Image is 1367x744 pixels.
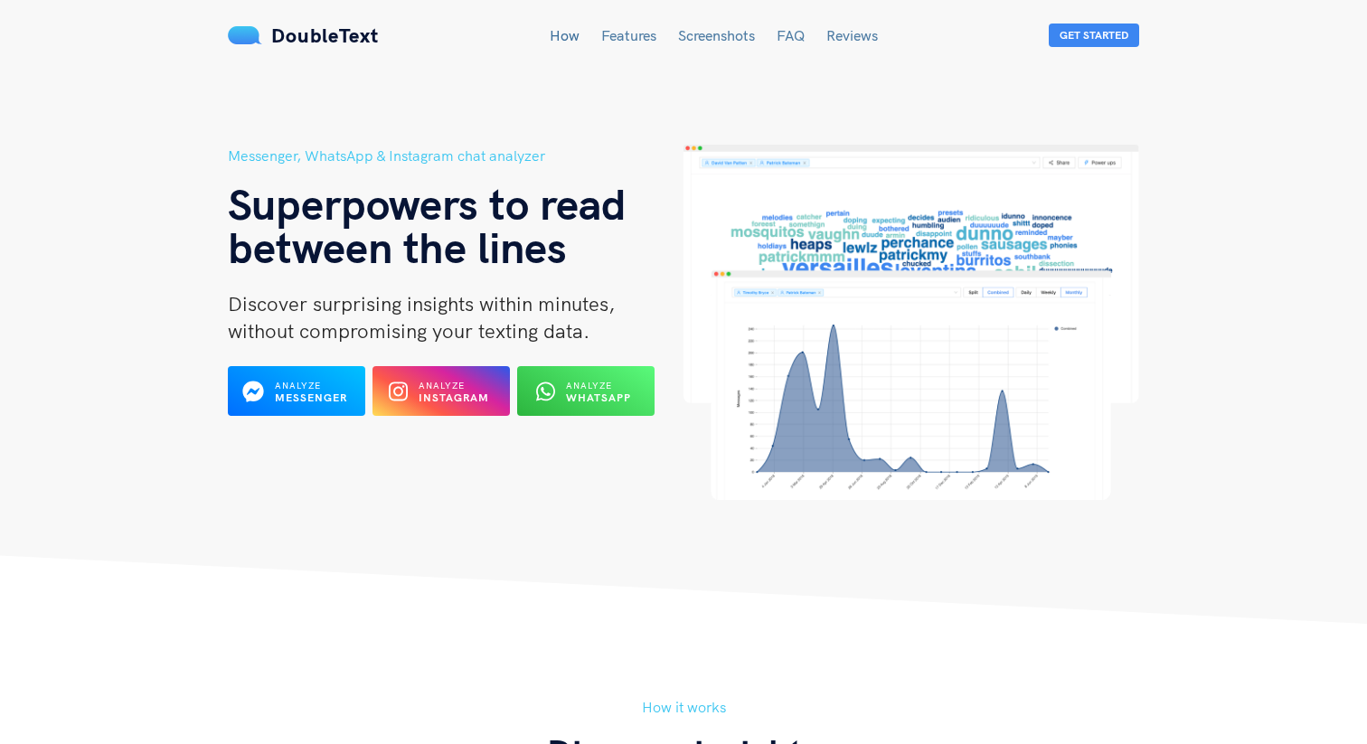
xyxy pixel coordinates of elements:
[228,176,627,231] span: Superpowers to read
[228,696,1139,719] h5: How it works
[275,380,321,391] span: Analyze
[228,390,365,406] a: Analyze Messenger
[1049,24,1139,47] button: Get Started
[517,390,655,406] a: Analyze WhatsApp
[228,366,365,416] button: Analyze Messenger
[419,391,489,404] b: Instagram
[228,220,567,274] span: between the lines
[601,26,656,44] a: Features
[275,391,347,404] b: Messenger
[777,26,805,44] a: FAQ
[372,390,510,406] a: Analyze Instagram
[228,145,683,167] h5: Messenger, WhatsApp & Instagram chat analyzer
[228,318,589,344] span: without compromising your texting data.
[826,26,878,44] a: Reviews
[566,380,612,391] span: Analyze
[517,366,655,416] button: Analyze WhatsApp
[419,380,465,391] span: Analyze
[228,23,379,48] a: DoubleText
[228,291,615,316] span: Discover surprising insights within minutes,
[372,366,510,416] button: Analyze Instagram
[228,26,262,44] img: mS3x8y1f88AAAAABJRU5ErkJggg==
[271,23,379,48] span: DoubleText
[550,26,580,44] a: How
[566,391,631,404] b: WhatsApp
[683,145,1139,500] img: hero
[678,26,755,44] a: Screenshots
